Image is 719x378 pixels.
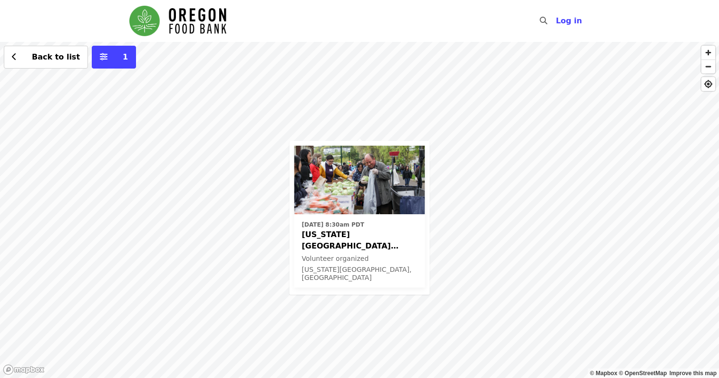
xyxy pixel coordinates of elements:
[294,146,425,214] img: Oregon City ODHS - Free Food Market organized by Oregon Food Bank
[540,16,547,25] i: search icon
[701,60,715,73] button: Zoom Out
[701,77,715,91] button: Find My Location
[302,255,369,262] span: Volunteer organized
[92,46,136,69] button: More filters (1 selected)
[302,229,418,252] span: [US_STATE][GEOGRAPHIC_DATA] ODHS - Free Food Market
[123,52,128,61] span: 1
[590,370,618,377] a: Mapbox
[548,11,590,30] button: Log in
[12,52,17,61] i: chevron-left icon
[32,52,80,61] span: Back to list
[129,6,226,36] img: Oregon Food Bank - Home
[302,266,418,282] div: [US_STATE][GEOGRAPHIC_DATA], [GEOGRAPHIC_DATA]
[302,220,364,229] time: [DATE] 8:30am PDT
[4,46,88,69] button: Back to list
[670,370,717,377] a: Map feedback
[556,16,582,25] span: Log in
[619,370,667,377] a: OpenStreetMap
[3,364,45,375] a: Mapbox logo
[294,146,425,288] a: See details for "Oregon City ODHS - Free Food Market"
[100,52,107,61] i: sliders-h icon
[553,10,561,32] input: Search
[701,46,715,60] button: Zoom In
